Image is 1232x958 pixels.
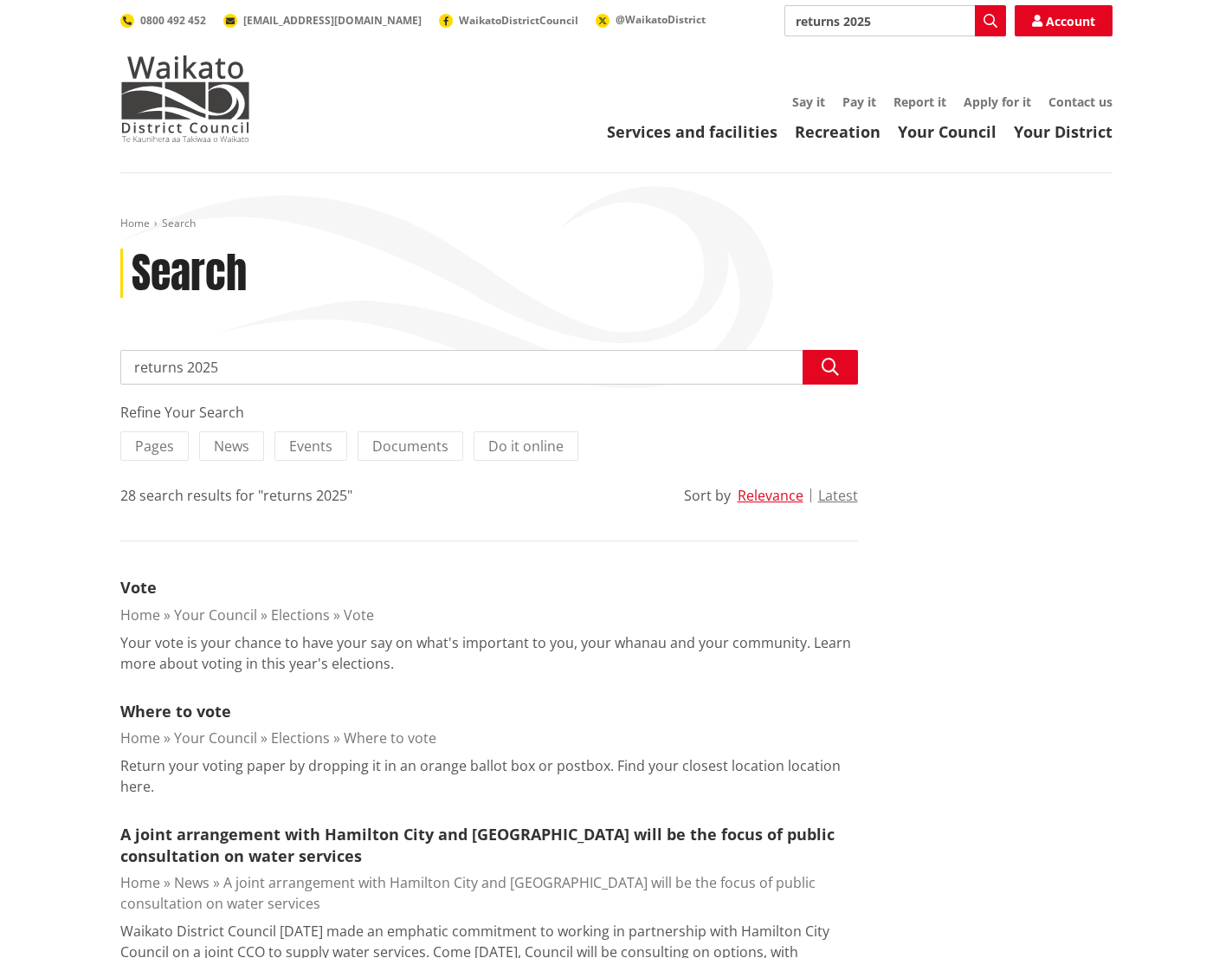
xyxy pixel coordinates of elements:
[344,728,436,748] a: Where to vote
[120,402,858,423] div: Refine Your Search
[289,437,332,456] span: Events
[120,13,206,28] a: 0800 492 452
[964,94,1031,110] a: Apply for it
[459,13,578,28] span: WaikatoDistrictCouncil
[120,755,858,797] p: Return your voting paper by dropping it in an orange ballot box or postbox. Find your closest loc...
[488,437,564,456] span: Do it online
[120,55,250,142] img: Waikato District Council - Te Kaunihera aa Takiwaa o Waikato
[271,605,330,625] a: Elections
[174,728,257,748] a: Your Council
[1015,5,1113,36] a: Account
[738,488,803,503] button: Relevance
[132,249,247,299] h1: Search
[795,121,880,142] a: Recreation
[120,873,160,892] a: Home
[174,605,257,625] a: Your Council
[243,13,422,28] span: [EMAIL_ADDRESS][DOMAIN_NAME]
[1014,121,1113,142] a: Your District
[120,577,157,598] a: Vote
[271,728,330,748] a: Elections
[372,437,448,456] span: Documents
[120,605,160,625] a: Home
[596,12,706,27] a: @WaikatoDistrict
[214,437,249,456] span: News
[893,94,946,110] a: Report it
[135,437,174,456] span: Pages
[120,350,858,385] input: Search input
[792,94,825,110] a: Say it
[120,728,160,748] a: Home
[120,632,858,674] p: Your vote is your chance to have your say on what's important to you, your whanau and your commun...
[439,13,578,28] a: WaikatoDistrictCouncil
[140,13,206,28] span: 0800 492 452
[616,12,706,27] span: @WaikatoDistrict
[818,488,858,503] button: Latest
[120,873,816,913] a: A joint arrangement with Hamilton City and [GEOGRAPHIC_DATA] will be the focus of public consulta...
[1048,94,1113,110] a: Contact us
[223,13,422,28] a: [EMAIL_ADDRESS][DOMAIN_NAME]
[842,94,876,110] a: Pay it
[120,485,352,506] div: 28 search results for "returns 2025"
[898,121,997,142] a: Your Council
[162,216,196,230] span: Search
[684,485,731,506] div: Sort by
[607,121,777,142] a: Services and facilities
[120,701,231,722] a: Where to vote
[344,605,374,625] a: Vote
[784,5,1006,36] input: Search input
[120,216,150,230] a: Home
[120,824,835,866] a: A joint arrangement with Hamilton City and [GEOGRAPHIC_DATA] will be the focus of public consulta...
[120,217,1113,231] nav: breadcrumb
[174,873,210,892] a: News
